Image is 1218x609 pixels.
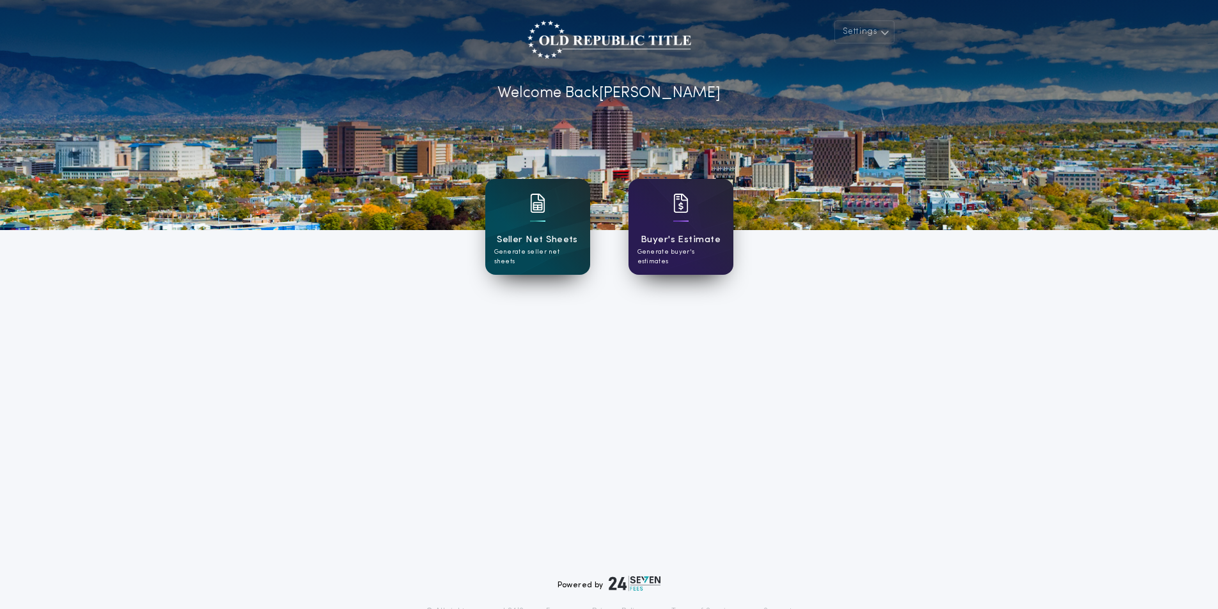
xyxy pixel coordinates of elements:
img: logo [609,576,661,591]
p: Generate seller net sheets [494,247,581,266]
p: Welcome Back [PERSON_NAME] [497,82,721,105]
button: Settings [834,20,894,43]
img: account-logo [527,20,691,59]
a: card iconSeller Net SheetsGenerate seller net sheets [485,179,590,275]
img: card icon [530,194,545,213]
a: card iconBuyer's EstimateGenerate buyer's estimates [629,179,733,275]
p: Generate buyer's estimates [637,247,724,266]
div: Powered by [558,576,661,591]
h1: Buyer's Estimate [641,233,721,247]
h1: Seller Net Sheets [497,233,578,247]
img: card icon [673,194,689,213]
